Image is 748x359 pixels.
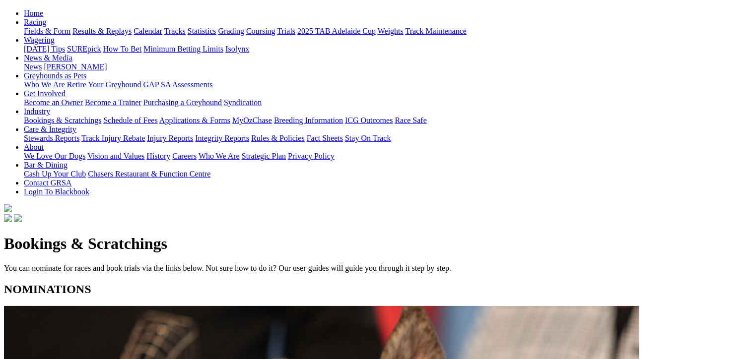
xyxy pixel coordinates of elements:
a: Tracks [164,27,186,35]
h2: NOMINATIONS [4,283,744,296]
a: Vision and Values [87,152,144,160]
a: Injury Reports [147,134,193,142]
a: History [146,152,170,160]
a: Racing [24,18,46,26]
a: 2025 TAB Adelaide Cup [297,27,376,35]
a: Grading [218,27,244,35]
a: Stewards Reports [24,134,79,142]
a: Stay On Track [345,134,391,142]
a: How To Bet [103,45,142,53]
div: Get Involved [24,98,744,107]
a: GAP SA Assessments [143,80,213,89]
a: Become a Trainer [85,98,141,107]
div: Bar & Dining [24,170,744,179]
a: Breeding Information [274,116,343,124]
a: News [24,62,42,71]
a: Privacy Policy [288,152,335,160]
a: Statistics [188,27,216,35]
a: Strategic Plan [242,152,286,160]
a: Fields & Form [24,27,70,35]
a: Isolynx [225,45,249,53]
a: Chasers Restaurant & Function Centre [88,170,210,178]
a: Race Safe [395,116,426,124]
a: Contact GRSA [24,179,71,187]
h1: Bookings & Scratchings [4,235,744,253]
a: Calendar [134,27,162,35]
img: twitter.svg [14,214,22,222]
a: Applications & Forms [159,116,230,124]
div: About [24,152,744,161]
a: Integrity Reports [195,134,249,142]
img: facebook.svg [4,214,12,222]
div: Care & Integrity [24,134,744,143]
a: Become an Owner [24,98,83,107]
a: We Love Our Dogs [24,152,85,160]
a: Trials [277,27,295,35]
a: ICG Outcomes [345,116,393,124]
a: Get Involved [24,89,66,98]
a: Minimum Betting Limits [143,45,223,53]
a: Who We Are [24,80,65,89]
a: Purchasing a Greyhound [143,98,222,107]
a: Rules & Policies [251,134,305,142]
a: Greyhounds as Pets [24,71,86,80]
a: MyOzChase [232,116,272,124]
a: Industry [24,107,50,116]
a: Schedule of Fees [103,116,157,124]
a: Cash Up Your Club [24,170,86,178]
a: Retire Your Greyhound [67,80,141,89]
div: Industry [24,116,744,125]
div: Racing [24,27,744,36]
a: Track Maintenance [406,27,467,35]
a: About [24,143,44,151]
div: Wagering [24,45,744,54]
a: Wagering [24,36,55,44]
a: SUREpick [67,45,101,53]
a: Fact Sheets [307,134,343,142]
a: Careers [172,152,197,160]
a: Home [24,9,43,17]
p: You can nominate for races and book trials via the links below. Not sure how to do it? Our user g... [4,264,744,273]
a: News & Media [24,54,72,62]
a: Track Injury Rebate [81,134,145,142]
a: Care & Integrity [24,125,76,133]
a: [DATE] Tips [24,45,65,53]
a: Coursing [246,27,275,35]
a: Syndication [224,98,262,107]
div: News & Media [24,62,744,71]
a: Login To Blackbook [24,187,89,196]
img: logo-grsa-white.png [4,204,12,212]
a: Who We Are [199,152,240,160]
a: Bookings & Scratchings [24,116,101,124]
div: Greyhounds as Pets [24,80,744,89]
a: Bar & Dining [24,161,68,169]
a: [PERSON_NAME] [44,62,107,71]
a: Results & Replays [72,27,132,35]
a: Weights [378,27,404,35]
